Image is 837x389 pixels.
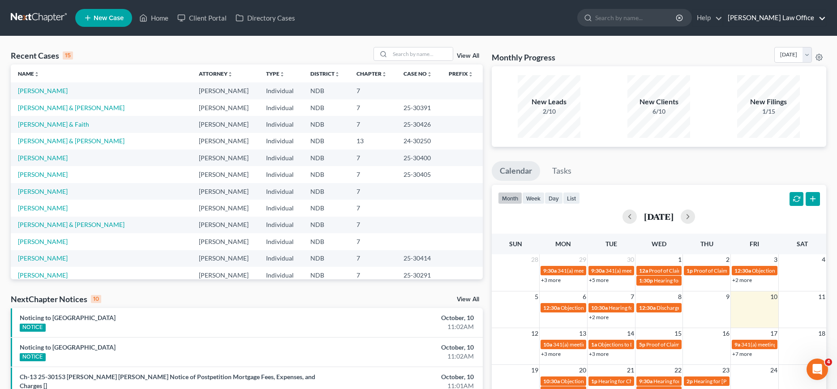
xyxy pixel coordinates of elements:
[687,267,693,274] span: 1p
[644,212,674,221] h2: [DATE]
[328,352,474,361] div: 11:02AM
[492,52,555,63] h3: Monthly Progress
[349,116,396,133] td: 7
[18,104,124,111] a: [PERSON_NAME] & [PERSON_NAME]
[561,304,702,311] span: Objections to Discharge Due (PFMC-7) for [PERSON_NAME]
[737,97,800,107] div: New Filings
[349,150,396,166] td: 7
[18,120,89,128] a: [PERSON_NAME] & Faith
[677,254,682,265] span: 1
[303,116,349,133] td: NDB
[259,116,303,133] td: Individual
[259,267,303,283] td: Individual
[492,161,540,181] a: Calendar
[626,254,635,265] span: 30
[18,221,124,228] a: [PERSON_NAME] & [PERSON_NAME]
[468,72,473,77] i: unfold_more
[561,378,702,385] span: Objections to Discharge Due (PFMC-7) for [PERSON_NAME]
[626,365,635,376] span: 21
[734,267,751,274] span: 12:30a
[349,166,396,183] td: 7
[498,192,522,204] button: month
[390,47,453,60] input: Search by name...
[457,296,479,303] a: View All
[639,341,645,348] span: 5p
[259,82,303,99] td: Individual
[541,351,561,357] a: +3 more
[543,267,557,274] span: 9:30a
[18,137,124,145] a: [PERSON_NAME] & [PERSON_NAME]
[518,97,580,107] div: New Leads
[349,82,396,99] td: 7
[63,51,73,60] div: 15
[328,313,474,322] div: October, 10
[20,314,116,321] a: Noticing to [GEOGRAPHIC_DATA]
[732,351,752,357] a: +7 more
[396,166,442,183] td: 25-30405
[591,304,608,311] span: 10:30a
[674,328,682,339] span: 15
[530,254,539,265] span: 28
[700,240,713,248] span: Thu
[653,378,771,385] span: Hearing for [PERSON_NAME] & [PERSON_NAME]
[259,183,303,200] td: Individual
[192,82,259,99] td: [PERSON_NAME]
[627,107,690,116] div: 6/10
[589,314,609,321] a: +2 more
[349,233,396,250] td: 7
[543,341,552,348] span: 10a
[303,99,349,116] td: NDB
[349,99,396,116] td: 7
[769,291,778,302] span: 10
[259,166,303,183] td: Individual
[266,70,285,77] a: Typeunfold_more
[687,378,693,385] span: 2p
[769,365,778,376] span: 24
[227,72,233,77] i: unfold_more
[335,72,340,77] i: unfold_more
[692,10,722,26] a: Help
[817,291,826,302] span: 11
[591,267,605,274] span: 9:30a
[20,343,116,351] a: Noticing to [GEOGRAPHIC_DATA]
[591,378,597,385] span: 1p
[652,240,666,248] span: Wed
[396,150,442,166] td: 25-30400
[605,240,617,248] span: Tue
[545,192,563,204] button: day
[457,53,479,59] a: View All
[18,70,39,77] a: Nameunfold_more
[694,267,825,274] span: Proof of Claim Deadline - Standard for [PERSON_NAME]
[349,133,396,150] td: 13
[328,372,474,381] div: October, 10
[721,365,730,376] span: 23
[192,267,259,283] td: [PERSON_NAME]
[674,365,682,376] span: 22
[91,295,101,303] div: 10
[303,200,349,216] td: NDB
[328,322,474,331] div: 11:02AM
[192,233,259,250] td: [PERSON_NAME]
[303,150,349,166] td: NDB
[609,304,678,311] span: Hearing for [PERSON_NAME]
[328,343,474,352] div: October, 10
[303,183,349,200] td: NDB
[18,238,68,245] a: [PERSON_NAME]
[817,328,826,339] span: 18
[192,217,259,233] td: [PERSON_NAME]
[135,10,173,26] a: Home
[259,217,303,233] td: Individual
[396,116,442,133] td: 25-30426
[821,254,826,265] span: 4
[657,304,752,311] span: Discharge Granted for [PERSON_NAME]
[578,254,587,265] span: 29
[677,291,682,302] span: 8
[627,97,690,107] div: New Clients
[259,150,303,166] td: Individual
[626,328,635,339] span: 14
[797,240,808,248] span: Sat
[349,200,396,216] td: 7
[303,82,349,99] td: NDB
[18,154,68,162] a: [PERSON_NAME]
[20,324,46,332] div: NOTICE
